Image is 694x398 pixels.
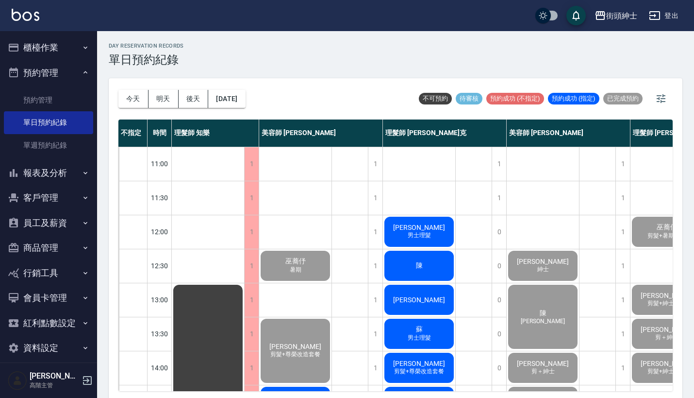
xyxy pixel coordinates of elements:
span: 剪髮+尊榮改造套餐 [268,350,322,359]
button: 員工及薪資 [4,210,93,236]
button: 行銷工具 [4,260,93,286]
div: 1 [368,215,382,249]
div: 1 [615,351,630,385]
div: 14:00 [148,351,172,385]
span: [PERSON_NAME] [391,360,447,367]
span: 男士理髮 [406,334,433,342]
span: 男士理髮 [406,231,433,240]
h3: 單日預約紀錄 [109,53,184,67]
span: [PERSON_NAME] [391,296,447,304]
div: 1 [368,317,382,351]
div: 1 [492,147,506,181]
div: 1 [615,317,630,351]
div: 12:30 [148,249,172,283]
span: 預約成功 (指定) [548,94,599,103]
button: 客戶管理 [4,185,93,210]
span: 剪髮+紳士套餐 [645,367,688,376]
div: 1 [368,147,382,181]
button: [DATE] [208,90,245,108]
div: 1 [615,215,630,249]
div: 1 [615,249,630,283]
p: 高階主管 [30,381,79,390]
button: 會員卡管理 [4,285,93,311]
span: 暑期 [288,266,303,274]
button: 報表及分析 [4,160,93,186]
div: 13:00 [148,283,172,317]
div: 0 [492,215,506,249]
div: 街頭紳士 [606,10,637,22]
div: 1 [368,351,382,385]
span: [PERSON_NAME] [267,343,323,350]
span: 剪髮+尊榮改造套餐 [392,367,446,376]
span: 剪＋紳士 [653,333,680,342]
span: [PERSON_NAME] [391,224,447,231]
h5: [PERSON_NAME] [30,371,79,381]
span: 剪＋紳士 [529,367,557,376]
div: 12:00 [148,215,172,249]
button: 今天 [118,90,149,108]
a: 預約管理 [4,89,93,111]
div: 1 [368,283,382,317]
button: 街頭紳士 [591,6,641,26]
div: 理髮師 [PERSON_NAME]克 [383,120,507,147]
button: 明天 [149,90,179,108]
div: 11:00 [148,147,172,181]
div: 1 [244,283,259,317]
span: 預約成功 (不指定) [486,94,544,103]
div: 1 [615,181,630,215]
span: [PERSON_NAME] [515,258,571,265]
div: 1 [615,147,630,181]
div: 1 [244,249,259,283]
span: 陳 [538,309,548,318]
span: 陳 [414,261,425,270]
button: 資料設定 [4,335,93,361]
img: Logo [12,9,39,21]
div: 1 [244,317,259,351]
button: 櫃檯作業 [4,35,93,60]
span: 剪髮+暑期體驗 [645,232,688,240]
div: 1 [244,147,259,181]
span: 蘇 [414,325,425,334]
div: 1 [244,215,259,249]
span: 紳士 [535,265,551,274]
div: 1 [244,181,259,215]
span: 巫蕎伃 [283,257,308,266]
div: 0 [492,249,506,283]
div: 1 [615,283,630,317]
div: 1 [368,181,382,215]
span: 不可預約 [419,94,452,103]
span: 巫蕎伃 [655,223,679,232]
div: 0 [492,283,506,317]
button: 紅利點數設定 [4,311,93,336]
span: 待審核 [456,94,482,103]
button: 預約管理 [4,60,93,86]
div: 11:30 [148,181,172,215]
h2: day Reservation records [109,43,184,49]
div: 1 [368,249,382,283]
img: Person [8,371,27,390]
div: 1 [244,351,259,385]
button: 商品管理 [4,235,93,260]
span: [PERSON_NAME] [519,318,567,325]
div: 13:30 [148,317,172,351]
div: 不指定 [118,120,148,147]
div: 理髮師 知樂 [172,120,259,147]
div: 0 [492,317,506,351]
span: [PERSON_NAME] [515,360,571,367]
button: 後天 [179,90,209,108]
div: 1 [492,181,506,215]
div: 美容師 [PERSON_NAME] [507,120,630,147]
span: 剪髮+紳士套餐 [645,299,688,308]
span: 已完成預約 [603,94,643,103]
button: save [566,6,586,25]
button: 登出 [645,7,682,25]
a: 單日預約紀錄 [4,111,93,134]
div: 時間 [148,120,172,147]
div: 美容師 [PERSON_NAME] [259,120,383,147]
a: 單週預約紀錄 [4,134,93,156]
div: 0 [492,351,506,385]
